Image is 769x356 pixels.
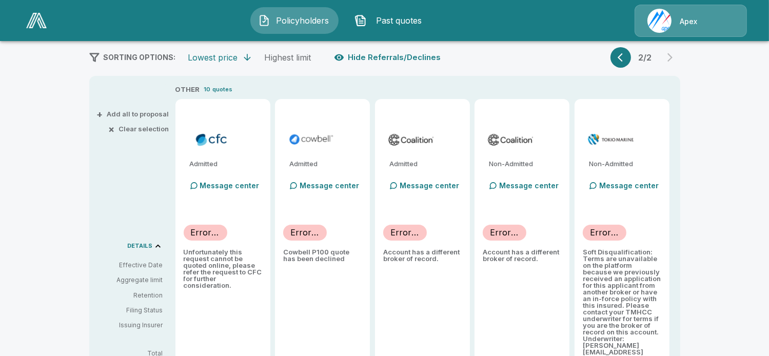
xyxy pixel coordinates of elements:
p: Retention [97,291,163,300]
p: Admitted [389,161,462,167]
p: Admitted [190,161,262,167]
img: coalitioncyber [487,132,535,147]
img: Agency Icon [647,9,672,33]
p: Message center [400,180,459,191]
span: Policyholders [274,14,331,27]
p: 2 / 2 [635,53,656,62]
p: Admitted [289,161,362,167]
p: Effective Date [97,261,163,270]
p: Unfortunately this request cannot be quoted online, please refer the request to CFC for further c... [184,249,262,289]
p: Account has a different broker of record. [483,249,561,262]
button: Past quotes IconPast quotes [347,7,435,34]
p: Apex [680,16,697,27]
p: Message center [499,180,559,191]
p: Errored [590,226,619,239]
p: OTHER [175,85,200,95]
p: 10 [204,85,211,94]
img: cowbellp100 [287,132,335,147]
button: +Add all to proposal [99,111,169,117]
img: Past quotes Icon [354,14,367,27]
p: Errored [191,226,220,239]
p: Message center [599,180,659,191]
img: Policyholders Icon [258,14,270,27]
p: Cowbell P100 quote has been declined [283,249,362,262]
p: Errored [390,226,420,239]
button: ×Clear selection [111,126,169,132]
span: SORTING OPTIONS: [104,53,176,62]
p: Message center [300,180,359,191]
img: AA Logo [26,13,47,28]
img: coalitioncyberadmitted [387,132,435,147]
p: Message center [200,180,260,191]
div: Highest limit [265,52,311,63]
p: Errored [290,226,320,239]
p: quotes [213,85,233,94]
p: Aggregate limit [97,275,163,285]
span: × [109,126,115,132]
p: DETAILS [128,243,153,249]
a: Agency IconApex [635,5,747,37]
span: + [97,111,103,117]
p: Errored [490,226,519,239]
p: Issuing Insurer [97,321,163,330]
div: Lowest price [188,52,238,63]
button: Policyholders IconPolicyholders [250,7,339,34]
img: cfccyberadmitted [188,132,235,147]
span: Past quotes [371,14,427,27]
p: Non-Admitted [489,161,561,167]
p: Filing Status [97,306,163,315]
p: Non-Admitted [589,161,661,167]
button: Hide Referrals/Declines [332,48,445,67]
p: Account has a different broker of record. [383,249,462,262]
img: tmhcccyber [587,132,635,147]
